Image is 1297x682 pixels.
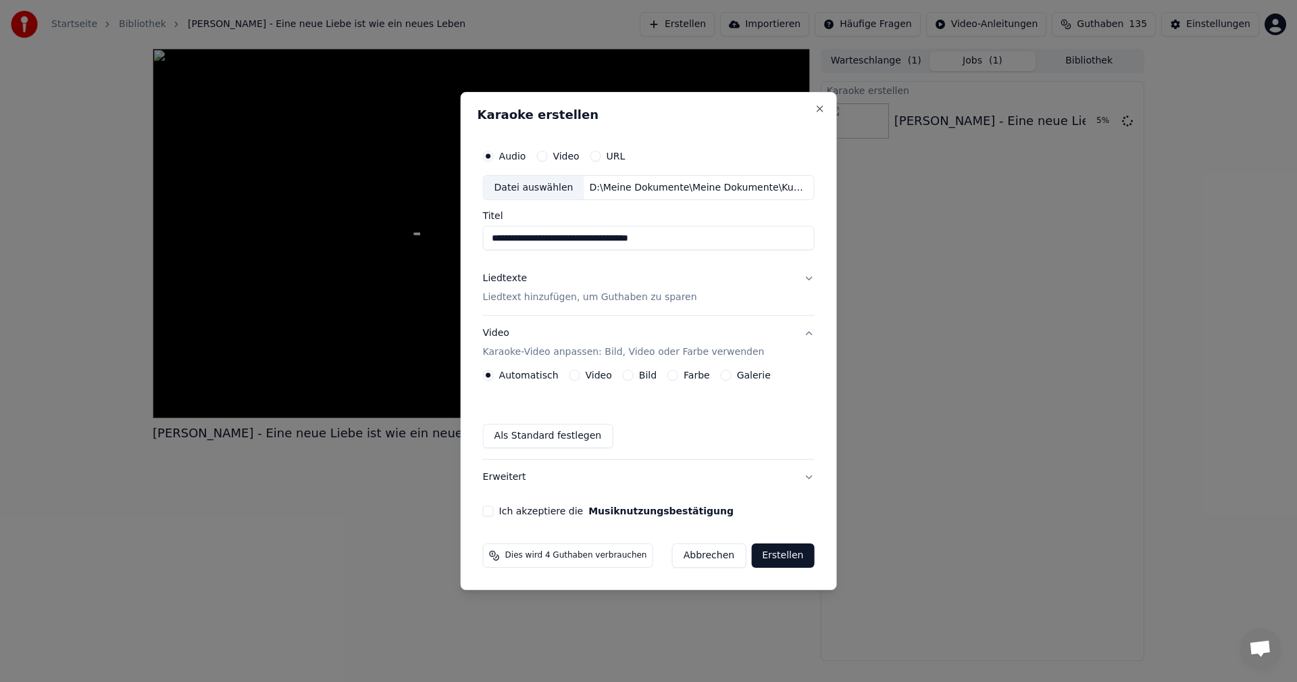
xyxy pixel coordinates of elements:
label: Bild [639,370,657,380]
button: Erweitert [483,460,815,495]
div: D:\Meine Dokumente\Meine Dokumente\Kuhbergverein\Senioren\Aktionen\2025\2025_11_07 - Stammtisch m... [584,181,813,195]
button: Ich akzeptiere die [588,506,734,516]
button: Erstellen [751,543,814,568]
label: Audio [499,151,526,161]
div: Liedtexte [483,272,527,286]
label: Video [586,370,612,380]
h2: Karaoke erstellen [478,109,820,121]
div: VideoKaraoke-Video anpassen: Bild, Video oder Farbe verwenden [483,370,815,459]
label: Automatisch [499,370,559,380]
label: Video [553,151,579,161]
div: Video [483,327,765,360]
p: Karaoke-Video anpassen: Bild, Video oder Farbe verwenden [483,345,765,359]
button: LiedtexteLiedtext hinzufügen, um Guthaben zu sparen [483,262,815,316]
label: Farbe [684,370,710,380]
button: VideoKaraoke-Video anpassen: Bild, Video oder Farbe verwenden [483,316,815,370]
p: Liedtext hinzufügen, um Guthaben zu sparen [483,291,697,305]
button: Abbrechen [672,543,746,568]
span: Dies wird 4 Guthaben verbrauchen [505,550,647,561]
label: Ich akzeptiere die [499,506,734,516]
label: Titel [483,212,815,221]
div: Datei auswählen [484,176,584,200]
button: Als Standard festlegen [483,424,613,448]
label: URL [607,151,626,161]
label: Galerie [737,370,771,380]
